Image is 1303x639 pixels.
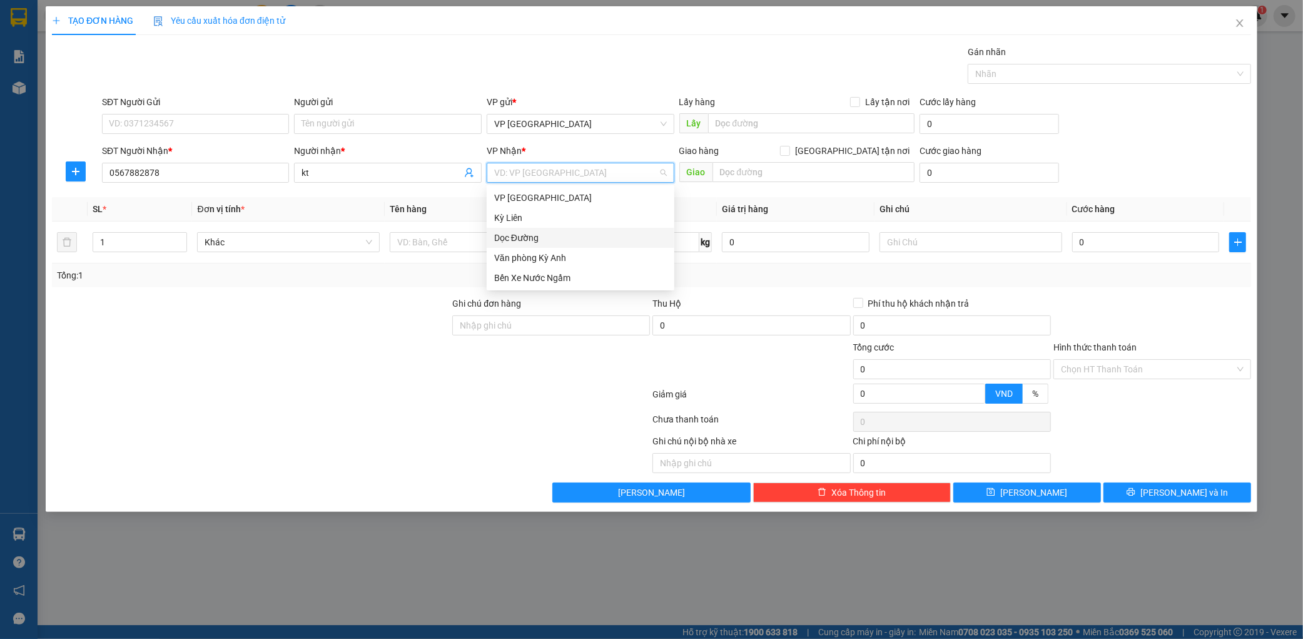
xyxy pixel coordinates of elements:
[679,97,716,107] span: Lấy hàng
[679,146,719,156] span: Giao hàng
[197,204,244,214] span: Đơn vị tính
[986,488,995,498] span: save
[652,299,681,309] span: Thu Hộ
[494,191,667,205] div: VP [GEOGRAPHIC_DATA]
[1229,232,1246,252] button: plus
[487,208,674,228] div: Kỳ Liên
[863,297,975,310] span: Phí thu hộ khách nhận trả
[818,488,826,498] span: delete
[494,251,667,265] div: Văn phòng Kỳ Anh
[679,113,708,133] span: Lấy
[294,95,482,109] div: Người gửi
[487,146,522,156] span: VP Nhận
[205,233,372,252] span: Khác
[920,146,981,156] label: Cước giao hàng
[679,162,712,182] span: Giao
[920,163,1059,183] input: Cước giao hàng
[487,228,674,248] div: Dọc Đường
[66,166,85,176] span: plus
[1032,389,1038,399] span: %
[494,115,667,133] span: VP Mỹ Đình
[652,412,852,434] div: Chưa thanh toán
[74,53,160,66] text: MD1310250057
[652,434,850,453] div: Ghi chú nội bộ nhà xe
[708,113,915,133] input: Dọc đường
[52,16,133,26] span: TẠO ĐƠN HÀNG
[102,144,290,158] div: SĐT Người Nhận
[853,342,895,352] span: Tổng cước
[968,47,1006,57] label: Gán nhãn
[494,211,667,225] div: Kỳ Liên
[452,299,521,309] label: Ghi chú đơn hàng
[487,95,674,109] div: VP gửi
[722,232,870,252] input: 0
[831,486,886,499] span: Xóa Thông tin
[153,16,163,26] img: icon
[699,232,712,252] span: kg
[1053,342,1137,352] label: Hình thức thanh toán
[452,315,650,335] input: Ghi chú đơn hàng
[953,483,1101,503] button: save[PERSON_NAME]
[1072,204,1115,214] span: Cước hàng
[390,204,427,214] span: Tên hàng
[1140,486,1228,499] span: [PERSON_NAME] và In
[652,387,852,409] div: Giảm giá
[487,248,674,268] div: Văn phòng Kỳ Anh
[552,483,750,503] button: [PERSON_NAME]
[131,73,225,100] div: Nhận: Dọc Đường
[1127,488,1135,498] span: printer
[1000,486,1067,499] span: [PERSON_NAME]
[1230,237,1245,247] span: plus
[753,483,951,503] button: deleteXóa Thông tin
[9,73,124,100] div: Gửi: VP [GEOGRAPHIC_DATA]
[487,268,674,288] div: Bến Xe Nước Ngầm
[66,161,86,181] button: plus
[1235,18,1245,28] span: close
[652,453,850,473] input: Nhập ghi chú
[920,114,1059,134] input: Cước lấy hàng
[920,97,976,107] label: Cước lấy hàng
[1103,483,1251,503] button: printer[PERSON_NAME] và In
[875,197,1067,222] th: Ghi chú
[494,271,667,285] div: Bến Xe Nước Ngầm
[57,268,503,282] div: Tổng: 1
[102,95,290,109] div: SĐT Người Gửi
[722,204,768,214] span: Giá trị hàng
[494,231,667,245] div: Dọc Đường
[860,95,915,109] span: Lấy tận nơi
[52,16,61,25] span: plus
[93,204,103,214] span: SL
[1222,6,1257,41] button: Close
[853,434,1051,453] div: Chi phí nội bộ
[995,389,1013,399] span: VND
[153,16,285,26] span: Yêu cầu xuất hóa đơn điện tử
[57,232,77,252] button: delete
[712,162,915,182] input: Dọc đường
[618,486,685,499] span: [PERSON_NAME]
[390,232,572,252] input: VD: Bàn, Ghế
[464,168,474,178] span: user-add
[790,144,915,158] span: [GEOGRAPHIC_DATA] tận nơi
[294,144,482,158] div: Người nhận
[880,232,1062,252] input: Ghi Chú
[487,188,674,208] div: VP Mỹ Đình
